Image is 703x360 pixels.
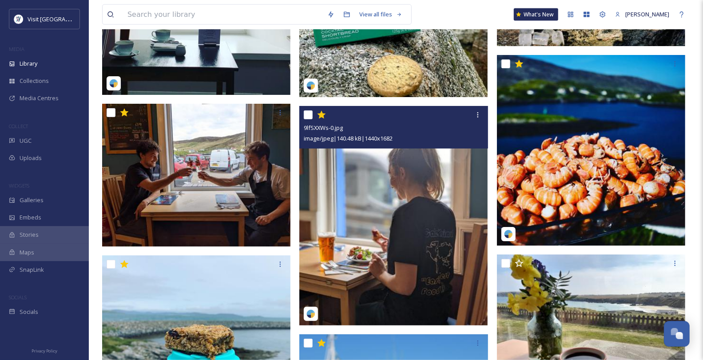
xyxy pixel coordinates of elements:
[20,308,38,316] span: Socials
[20,154,42,162] span: Uploads
[306,81,315,90] img: snapsea-logo.png
[20,77,49,85] span: Collections
[109,79,118,88] img: snapsea-logo.png
[20,231,39,239] span: Stories
[497,55,688,246] img: NF69e54d.jpg
[20,213,41,222] span: Embeds
[304,135,393,143] span: image/jpeg | 140.48 kB | 1440 x 1682
[20,137,32,145] span: UGC
[32,348,57,354] span: Privacy Policy
[355,6,407,23] a: View all files
[14,15,23,23] img: Untitled%20design%20%2897%29.png
[20,94,59,102] span: Media Centres
[625,10,669,18] span: [PERSON_NAME]
[9,46,24,52] span: MEDIA
[102,104,293,247] img: Qfwkyugy-1.jpg
[123,5,323,24] input: Search your library
[514,8,558,21] a: What's New
[306,309,315,318] img: snapsea-logo.png
[504,230,513,239] img: snapsea-logo.png
[304,124,343,132] span: 9lfSXXWs-0.jpg
[9,294,27,301] span: SOCIALS
[20,266,44,274] span: SnapLink
[32,345,57,356] a: Privacy Policy
[28,15,96,23] span: Visit [GEOGRAPHIC_DATA]
[9,123,28,129] span: COLLECT
[9,182,29,189] span: WIDGETS
[664,321,690,347] button: Open Chat
[20,59,37,68] span: Library
[20,196,44,204] span: Galleries
[299,106,488,326] img: 9lfSXXWs-0.jpg
[20,248,34,257] span: Maps
[611,6,674,23] a: [PERSON_NAME]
